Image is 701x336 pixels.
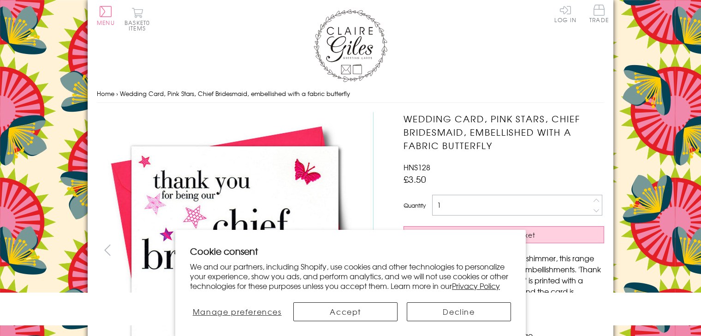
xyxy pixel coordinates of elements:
[190,245,511,258] h2: Cookie consent
[554,5,576,23] a: Log In
[129,18,150,32] span: 0 items
[404,112,604,152] h1: Wedding Card, Pink Stars, Chief Bridesmaid, embellished with a fabric butterfly
[97,18,115,27] span: Menu
[97,240,118,260] button: prev
[125,7,150,31] button: Basket0 items
[452,280,500,291] a: Privacy Policy
[589,5,609,24] a: Trade
[293,302,398,321] button: Accept
[589,5,609,23] span: Trade
[407,302,511,321] button: Decline
[97,89,114,98] a: Home
[97,84,604,103] nav: breadcrumbs
[404,162,430,173] span: HNS128
[120,89,350,98] span: Wedding Card, Pink Stars, Chief Bridesmaid, embellished with a fabric butterfly
[97,6,115,25] button: Menu
[190,302,284,321] button: Manage preferences
[404,173,426,186] span: £3.50
[404,201,426,210] label: Quantity
[193,306,282,317] span: Manage preferences
[404,226,604,243] button: Add to Basket
[314,9,387,82] img: Claire Giles Greetings Cards
[116,89,118,98] span: ›
[190,262,511,290] p: We and our partners, including Shopify, use cookies and other technologies to personalize your ex...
